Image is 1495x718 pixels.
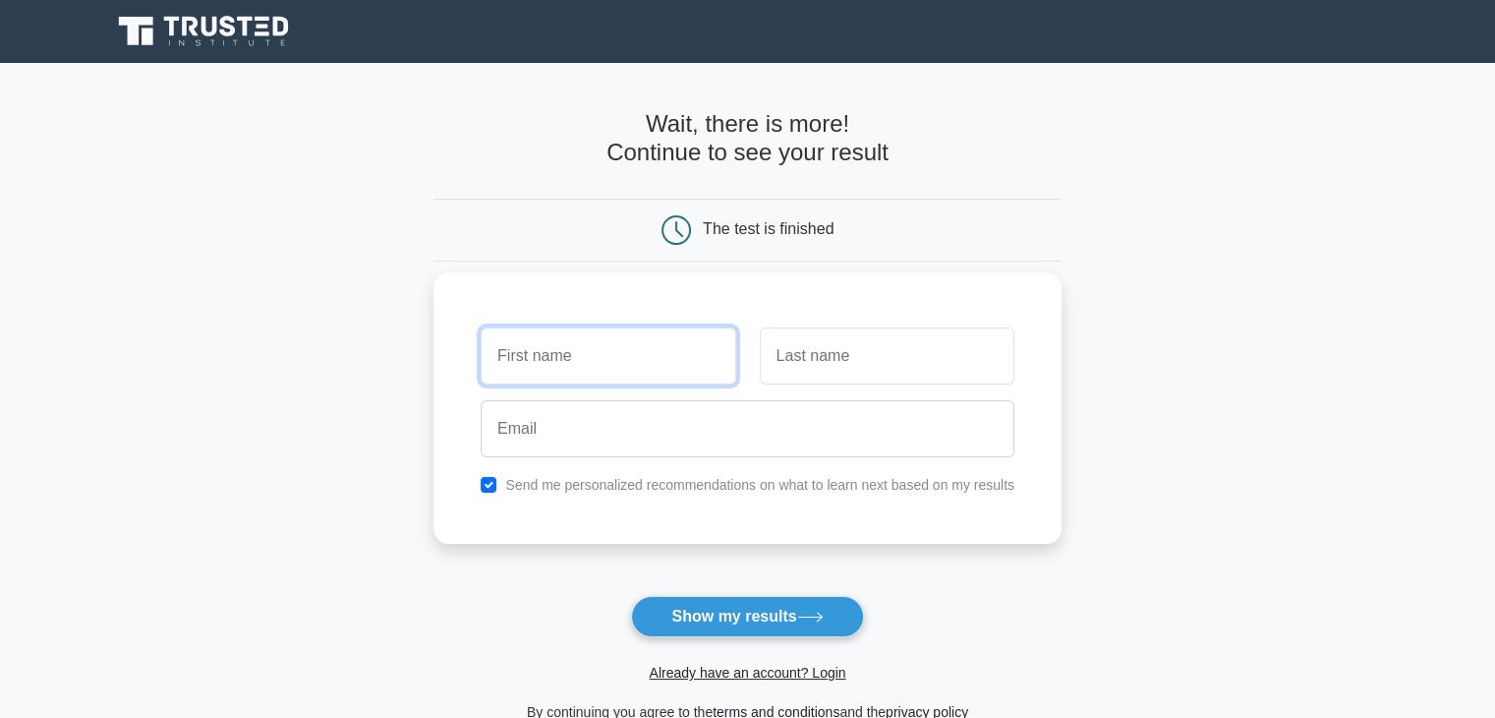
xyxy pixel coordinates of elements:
[760,328,1014,385] input: Last name
[481,400,1014,457] input: Email
[505,477,1014,493] label: Send me personalized recommendations on what to learn next based on my results
[703,220,834,237] div: The test is finished
[481,328,735,385] input: First name
[649,665,845,681] a: Already have an account? Login
[433,110,1062,167] h4: Wait, there is more! Continue to see your result
[631,596,863,637] button: Show my results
